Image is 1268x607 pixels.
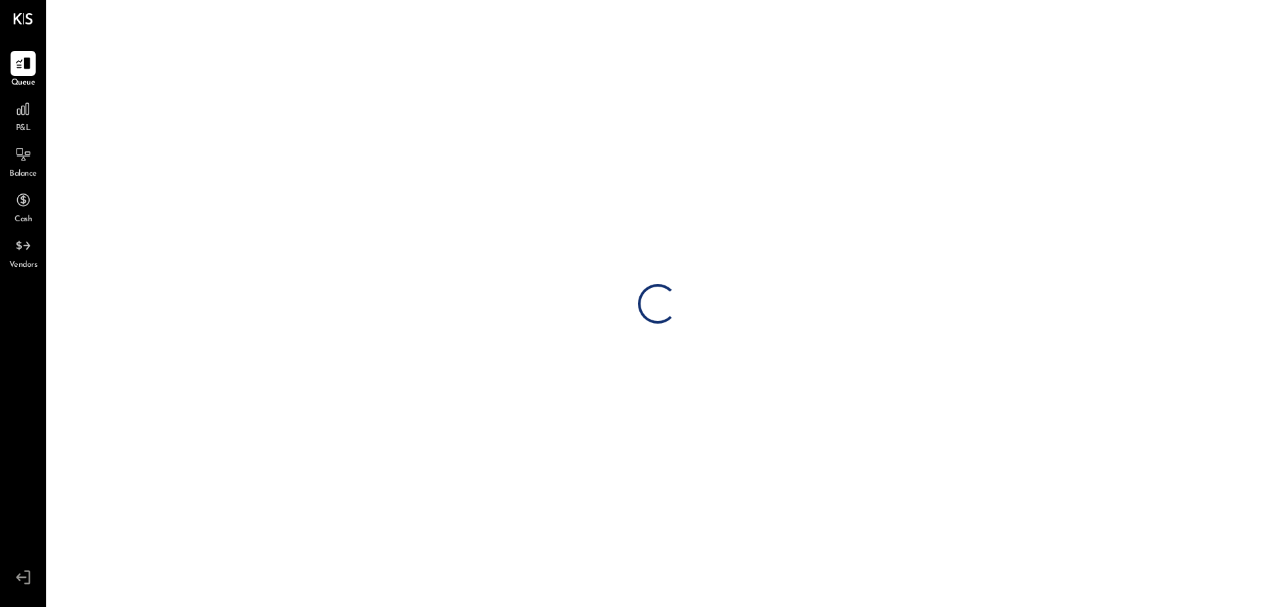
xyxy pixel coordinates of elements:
a: Balance [1,142,46,180]
a: Queue [1,51,46,89]
a: Vendors [1,233,46,271]
a: Cash [1,188,46,226]
span: Cash [15,214,32,226]
span: Queue [11,77,36,89]
span: P&L [16,123,31,135]
span: Balance [9,168,37,180]
a: P&L [1,96,46,135]
span: Vendors [9,260,38,271]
